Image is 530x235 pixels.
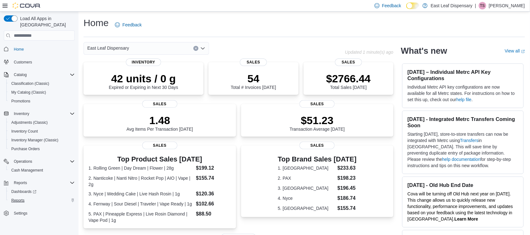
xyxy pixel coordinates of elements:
[278,195,335,201] dt: 4. Nyce
[401,46,447,56] h2: What's new
[460,138,479,143] a: Transfers
[89,191,193,197] dt: 3. Nyce | Wedding Cake | Live Hash Rosin | 1g
[408,191,513,221] span: Cova will be turning off Old Hub next year on [DATE]. This change allows us to quickly release ne...
[89,165,193,171] dt: 1. Rolling Green | Day Dream | Flower | 28g
[1,109,77,118] button: Inventory
[475,2,476,9] p: |
[326,72,371,90] div: Total Sales [DATE]
[11,58,35,66] a: Customers
[240,58,267,66] span: Sales
[9,97,75,105] span: Promotions
[14,60,32,65] span: Customers
[112,19,144,31] a: Feedback
[11,46,26,53] a: Home
[442,157,481,162] a: help documentation
[408,131,518,169] p: Starting [DATE], store-to-store transfers can now be integrated with Metrc using in [GEOGRAPHIC_D...
[6,118,77,127] button: Adjustments (Classic)
[11,179,30,187] button: Reports
[338,194,357,202] dd: $186.74
[9,89,49,96] a: My Catalog (Classic)
[11,110,32,117] button: Inventory
[338,184,357,192] dd: $196.45
[196,210,231,218] dd: $88.50
[335,58,362,66] span: Sales
[9,167,46,174] a: Cash Management
[142,142,177,149] span: Sales
[9,197,27,204] a: Reports
[142,100,177,108] span: Sales
[9,136,75,144] span: Inventory Manager (Classic)
[196,164,231,172] dd: $199.12
[431,2,473,9] p: East Leaf Dispensary
[11,209,75,217] span: Settings
[11,158,75,165] span: Operations
[9,188,75,195] span: Dashboards
[11,198,24,203] span: Reports
[6,88,77,97] button: My Catalog (Classic)
[489,2,525,9] p: [PERSON_NAME]
[9,145,42,153] a: Purchase Orders
[290,114,345,132] div: Transaction Average [DATE]
[9,167,75,174] span: Cash Management
[127,114,193,132] div: Avg Items Per Transaction [DATE]
[11,81,49,86] span: Classification (Classic)
[122,22,142,28] span: Feedback
[1,178,77,187] button: Reports
[382,3,401,9] span: Feedback
[87,44,129,52] span: East Leaf Dispensary
[408,182,518,188] h3: [DATE] - Old Hub End Date
[345,50,393,55] p: Updated 1 minute(s) ago
[479,2,486,9] div: Taylor Smith
[11,189,36,194] span: Dashboards
[480,2,485,9] span: TS
[196,174,231,182] dd: $155.74
[11,45,75,53] span: Home
[4,42,75,234] nav: Complex example
[300,100,335,108] span: Sales
[11,179,75,187] span: Reports
[6,79,77,88] button: Classification (Classic)
[89,211,193,223] dt: 5. PAX | Pineapple Express | Live Rosin Diamond | Vape Pod | 1g
[9,145,75,153] span: Purchase Orders
[14,111,29,116] span: Inventory
[11,90,46,95] span: My Catalog (Classic)
[11,129,38,134] span: Inventory Count
[278,185,335,191] dt: 3. [GEOGRAPHIC_DATA]
[200,46,205,51] button: Open list of options
[196,190,231,198] dd: $120.36
[231,72,276,85] p: 54
[6,145,77,153] button: Purchase Orders
[300,142,335,149] span: Sales
[11,138,58,143] span: Inventory Manager (Classic)
[338,174,357,182] dd: $198.23
[11,158,35,165] button: Operations
[11,120,48,125] span: Adjustments (Classic)
[505,48,525,53] a: View allExternal link
[9,188,39,195] a: Dashboards
[408,69,518,81] h3: [DATE] – Individual Metrc API Key Configurations
[338,164,357,172] dd: $233.63
[84,17,109,29] h1: Home
[278,165,335,171] dt: 1. [GEOGRAPHIC_DATA]
[1,57,77,67] button: Customers
[11,99,30,104] span: Promotions
[1,44,77,53] button: Home
[89,175,193,188] dt: 2. Nanticoke | Nanti Nitro | Rocket Pop | AIO | Vape | 2g
[14,47,24,52] span: Home
[6,127,77,136] button: Inventory Count
[278,175,335,181] dt: 2. PAX
[9,80,75,87] span: Classification (Classic)
[109,72,178,90] div: Expired or Expiring in Next 30 Days
[18,15,75,28] span: Load All Apps in [GEOGRAPHIC_DATA]
[290,114,345,127] p: $51.23
[326,72,371,85] p: $2766.44
[13,3,41,9] img: Cova
[9,197,75,204] span: Reports
[9,119,50,126] a: Adjustments (Classic)
[231,72,276,90] div: Total # Invoices [DATE]
[455,216,478,221] a: Learn More
[11,110,75,117] span: Inventory
[1,70,77,79] button: Catalog
[406,3,419,9] input: Dark Mode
